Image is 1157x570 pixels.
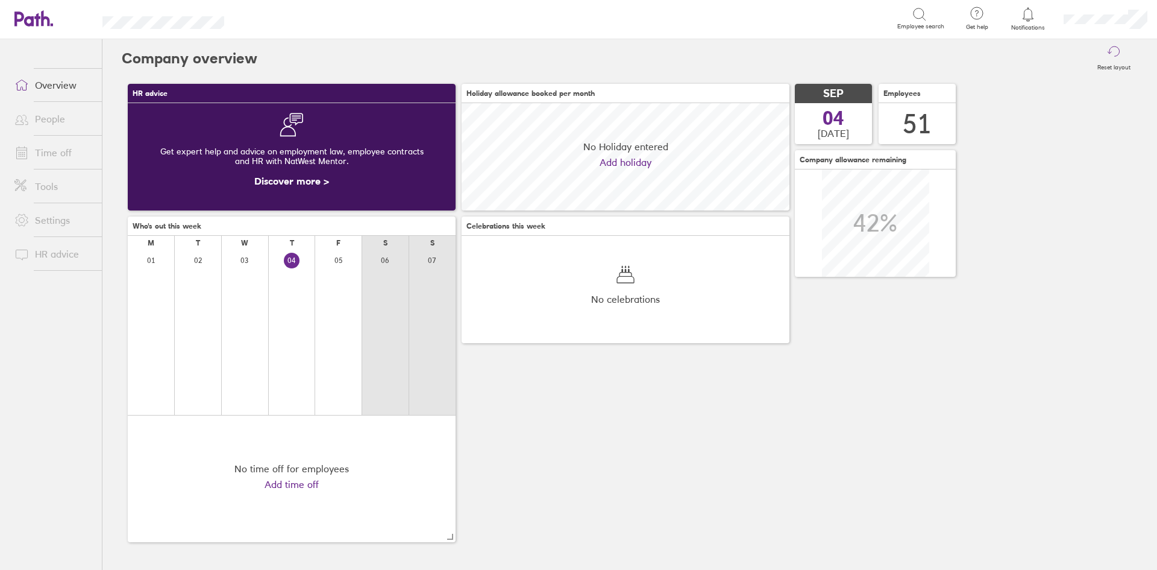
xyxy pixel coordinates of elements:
div: T [196,239,200,247]
span: Holiday allowance booked per month [466,89,595,98]
span: Company allowance remaining [800,156,906,164]
div: W [241,239,248,247]
a: Notifications [1009,6,1048,31]
label: Reset layout [1090,60,1138,71]
span: Get help [958,24,997,31]
span: SEP [823,87,844,100]
div: Search [257,13,287,24]
div: S [383,239,387,247]
a: Tools [5,174,102,198]
span: No Holiday entered [583,141,668,152]
div: Get expert help and advice on employment law, employee contracts and HR with NatWest Mentor. [137,137,446,176]
a: Time off [5,141,102,165]
a: HR advice [5,242,102,266]
span: 04 [823,109,844,128]
a: Settings [5,208,102,232]
span: Employees [883,89,921,98]
a: Discover more > [254,175,329,187]
div: M [148,239,154,247]
div: T [290,239,294,247]
span: [DATE] [818,128,849,139]
div: 51 [903,109,932,139]
a: Overview [5,73,102,97]
span: Employee search [897,23,944,30]
span: Celebrations this week [466,222,545,230]
button: Reset layout [1090,39,1138,78]
a: Add time off [265,479,319,490]
div: S [430,239,434,247]
div: F [336,239,340,247]
span: HR advice [133,89,168,98]
a: People [5,107,102,131]
span: Who's out this week [133,222,201,230]
a: Add holiday [600,157,651,168]
span: No celebrations [591,294,660,305]
h2: Company overview [122,39,257,78]
div: No time off for employees [234,463,349,474]
span: Notifications [1009,24,1048,31]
